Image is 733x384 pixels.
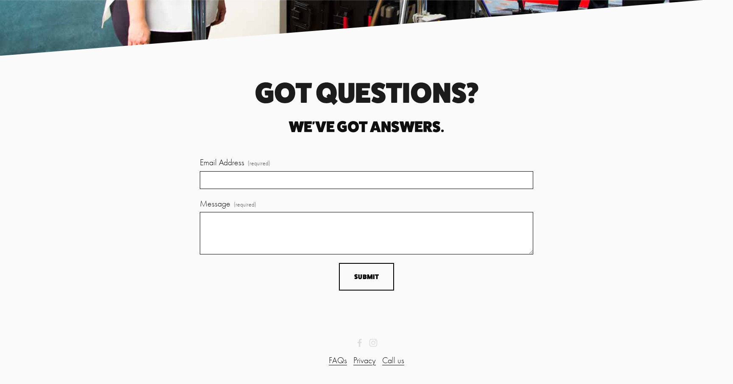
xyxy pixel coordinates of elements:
[355,339,364,347] a: 2 Dudes & A Booth
[369,339,378,347] a: Instagram
[200,156,244,169] span: Email Address
[354,273,379,281] span: Submit
[382,354,404,367] a: Call us
[353,354,376,367] a: Privacy
[31,119,702,134] h2: We've got answers.
[339,263,394,291] button: SubmitSubmit
[329,354,347,367] a: FAQs
[248,159,270,168] span: (required)
[31,80,702,106] h1: got questions?
[234,200,256,209] span: (required)
[200,198,230,210] span: Message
